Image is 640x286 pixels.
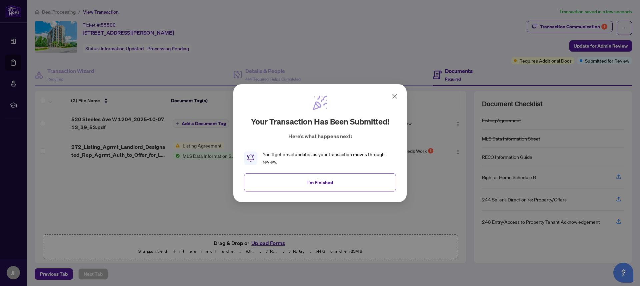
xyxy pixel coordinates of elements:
[613,263,633,283] button: Open asap
[251,116,389,127] h2: Your transaction has been submitted!
[288,132,352,140] p: Here’s what happens next:
[307,177,333,187] span: I'm Finished
[263,151,396,165] div: You’ll get email updates as your transaction moves through review.
[244,173,396,191] button: I'm Finished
